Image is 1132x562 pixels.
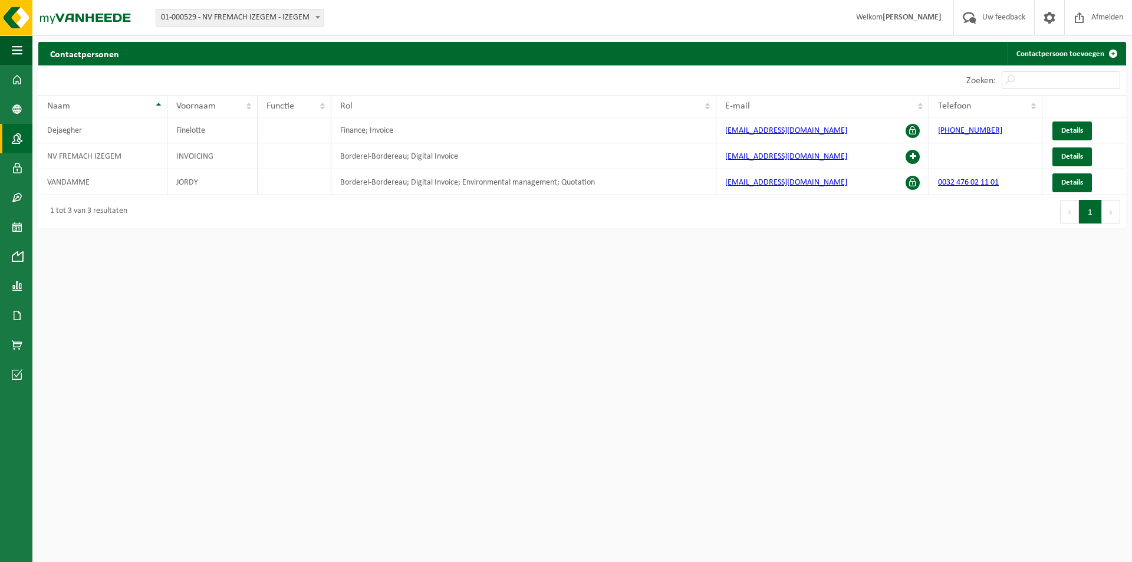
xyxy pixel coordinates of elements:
[38,117,167,143] td: Dejaegher
[1061,153,1083,160] span: Details
[1052,121,1092,140] a: Details
[340,101,353,111] span: Rol
[176,101,216,111] span: Voornaam
[1061,127,1083,134] span: Details
[38,42,131,65] h2: Contactpersonen
[331,143,716,169] td: Borderel-Bordereau; Digital Invoice
[966,76,996,86] label: Zoeken:
[1079,200,1102,224] button: 1
[725,101,750,111] span: E-mail
[725,126,847,135] a: [EMAIL_ADDRESS][DOMAIN_NAME]
[1007,42,1125,65] a: Contactpersoon toevoegen
[44,201,127,222] div: 1 tot 3 van 3 resultaten
[331,117,716,143] td: Finance; Invoice
[167,169,258,195] td: JORDY
[1060,200,1079,224] button: Previous
[167,117,258,143] td: Finelotte
[1052,173,1092,192] a: Details
[167,143,258,169] td: INVOICING
[38,169,167,195] td: VANDAMME
[47,101,70,111] span: Naam
[156,9,324,26] span: 01-000529 - NV FREMACH IZEGEM - IZEGEM
[725,152,847,161] a: [EMAIL_ADDRESS][DOMAIN_NAME]
[725,178,847,187] a: [EMAIL_ADDRESS][DOMAIN_NAME]
[1102,200,1120,224] button: Next
[938,126,1002,135] a: [PHONE_NUMBER]
[883,13,942,22] strong: [PERSON_NAME]
[938,178,999,187] a: 0032 476 02 11 01
[1061,179,1083,186] span: Details
[1052,147,1092,166] a: Details
[156,9,324,27] span: 01-000529 - NV FREMACH IZEGEM - IZEGEM
[331,169,716,195] td: Borderel-Bordereau; Digital Invoice; Environmental management; Quotation
[938,101,971,111] span: Telefoon
[38,143,167,169] td: NV FREMACH IZEGEM
[266,101,294,111] span: Functie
